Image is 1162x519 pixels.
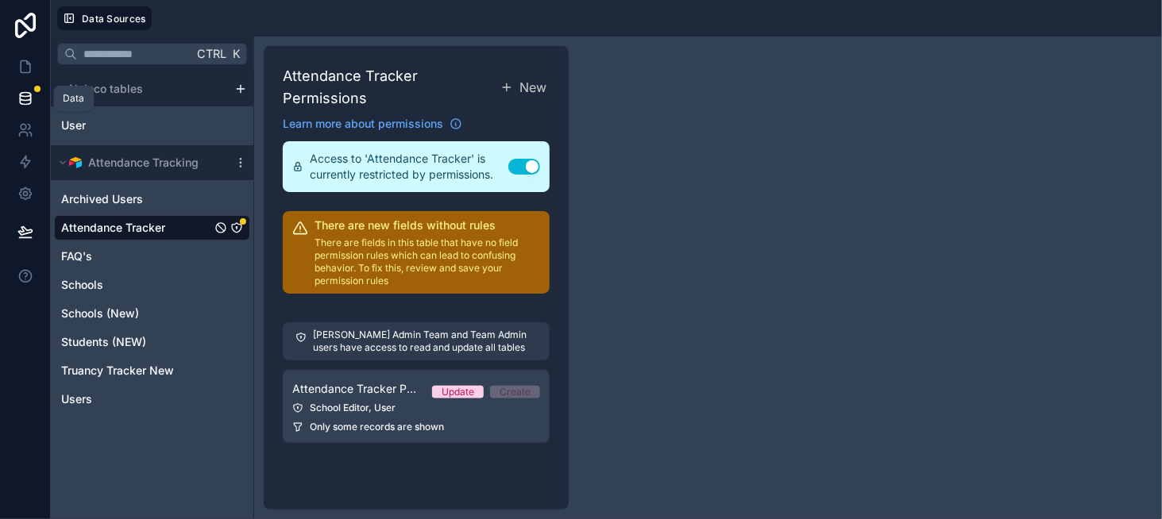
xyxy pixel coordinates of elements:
[195,44,228,63] span: Ctrl
[497,75,550,100] button: New
[310,151,508,183] span: Access to 'Attendance Tracker' is currently restricted by permissions.
[283,370,550,443] a: Attendance Tracker Permission 1UpdateCreateSchool Editor, UserOnly some records are shown
[500,386,531,398] div: Create
[230,48,241,60] span: K
[283,116,443,132] span: Learn more about permissions
[315,217,540,233] h2: There are new fields without rules
[283,116,462,132] a: Learn more about permissions
[315,236,540,287] p: There are fields in this table that have no field permission rules which can lead to confusing be...
[313,329,537,354] p: [PERSON_NAME] Admin Team and Team Admin users have access to read and update all tables
[292,381,419,397] span: Attendance Tracker Permission 1
[82,13,146,25] span: Data Sources
[63,92,84,105] div: Data
[442,386,474,398] div: Update
[292,402,540,414] div: School Editor, User
[519,78,546,97] span: New
[57,6,152,30] button: Data Sources
[310,421,444,433] span: Only some records are shown
[283,65,497,110] h1: Attendance Tracker Permissions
